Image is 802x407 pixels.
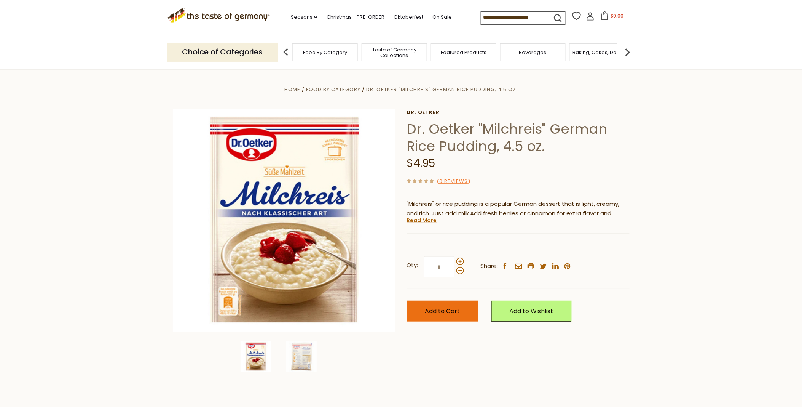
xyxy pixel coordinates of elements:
[596,11,628,23] button: $0.00
[241,341,271,372] img: Dr. Oetker Milchreis Rice Pudding Mix
[278,45,293,60] img: previous arrow
[284,86,300,93] a: Home
[481,261,498,271] span: Share:
[394,13,423,21] a: Oktoberfest
[407,156,435,171] span: $4.95
[327,13,384,21] a: Christmas - PRE-ORDER
[286,341,317,372] img: Dr. Oetker Milchreis Rice Pudding Mix Instructions
[491,301,572,322] a: Add to Wishlist
[573,50,632,55] a: Baking, Cakes, Desserts
[173,109,395,332] img: Dr. Oetker Milchreis Rice Pudding Mix
[425,307,460,316] span: Add to Cart
[424,256,455,277] input: Qty:
[407,261,418,270] strong: Qty:
[407,301,478,322] button: Add to Cart
[441,50,486,55] a: Featured Products
[611,13,623,19] span: $0.00
[407,109,630,115] a: Dr. Oetker
[167,43,278,61] p: Choice of Categories
[519,50,547,55] a: Beverages
[366,86,518,93] a: Dr. Oetker "Milchreis" German Rice Pudding, 4.5 oz.
[620,45,635,60] img: next arrow
[439,178,468,186] a: 0 Reviews
[407,216,437,224] a: Read More
[306,86,360,93] a: Food By Category
[364,47,425,58] a: Taste of Germany Collections
[437,178,470,185] span: ( )
[407,200,620,217] span: "Milchreis" or rice pudding is a popular German dessert that is light, creamy, and rich. Just add...
[407,120,630,155] h1: Dr. Oetker "Milchreis" German Rice Pudding, 4.5 oz.
[407,199,630,218] p: Add fresh berries or cinnamon for extra flavor and texture. Made from the finest ingredients by [...
[432,13,452,21] a: On Sale
[291,13,317,21] a: Seasons
[303,50,347,55] a: Food By Category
